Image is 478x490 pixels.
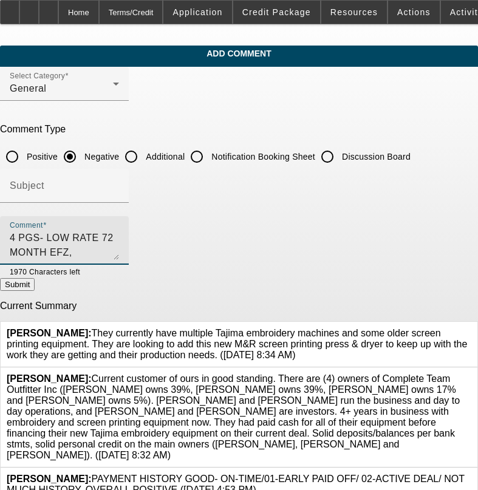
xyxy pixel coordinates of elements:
b: [PERSON_NAME]: [7,474,92,484]
label: Discussion Board [340,151,411,163]
span: General [10,83,46,94]
span: Add Comment [9,49,469,58]
mat-hint: 1970 Characters left [10,265,80,278]
span: Application [172,7,222,17]
label: Additional [143,151,185,163]
mat-label: Subject [10,180,44,191]
mat-label: Comment [10,222,43,230]
span: They currently have multiple Tajima embroidery machines and some older screen printing equipment.... [7,328,467,360]
span: Credit Package [242,7,311,17]
label: Notification Booking Sheet [209,151,315,163]
label: Negative [82,151,119,163]
button: Application [163,1,231,24]
mat-label: Select Category [10,72,65,80]
button: Credit Package [233,1,320,24]
label: Positive [24,151,58,163]
span: Resources [330,7,378,17]
b: [PERSON_NAME]: [7,328,92,338]
b: [PERSON_NAME]: [7,373,92,384]
button: Resources [321,1,387,24]
span: Current customer of ours in good standing. There are (4) owners of Complete Team Outfitter Inc ([... [7,373,460,460]
button: Actions [388,1,440,24]
span: Actions [397,7,431,17]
